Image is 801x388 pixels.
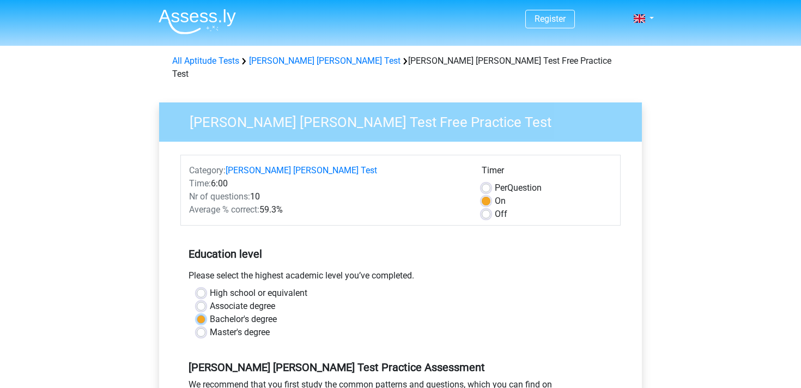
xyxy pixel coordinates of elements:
[189,361,612,374] h5: [PERSON_NAME] [PERSON_NAME] Test Practice Assessment
[172,56,239,66] a: All Aptitude Tests
[181,177,474,190] div: 6:00
[189,204,259,215] span: Average % correct:
[535,14,566,24] a: Register
[168,54,633,81] div: [PERSON_NAME] [PERSON_NAME] Test Free Practice Test
[180,269,621,287] div: Please select the highest academic level you’ve completed.
[189,191,250,202] span: Nr of questions:
[159,9,236,34] img: Assessly
[210,313,277,326] label: Bachelor's degree
[482,164,612,181] div: Timer
[210,287,307,300] label: High school or equivalent
[189,178,211,189] span: Time:
[495,208,507,221] label: Off
[189,165,226,175] span: Category:
[495,181,542,195] label: Question
[495,195,506,208] label: On
[181,203,474,216] div: 59.3%
[226,165,377,175] a: [PERSON_NAME] [PERSON_NAME] Test
[177,110,634,131] h3: [PERSON_NAME] [PERSON_NAME] Test Free Practice Test
[189,243,612,265] h5: Education level
[210,326,270,339] label: Master's degree
[181,190,474,203] div: 10
[249,56,400,66] a: [PERSON_NAME] [PERSON_NAME] Test
[210,300,275,313] label: Associate degree
[495,183,507,193] span: Per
